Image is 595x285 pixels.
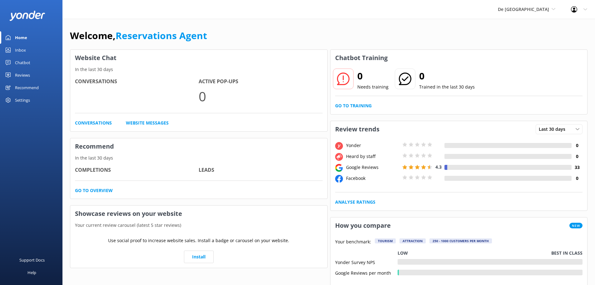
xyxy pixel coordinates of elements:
div: Yonder Survey NPS [335,259,398,265]
div: Support Docs [19,254,45,266]
p: Trained in the last 30 days [419,84,475,90]
a: Go to Training [335,102,372,109]
h3: Showcase reviews on your website [70,206,327,222]
div: 250 - 1000 customers per month [429,238,492,243]
h4: Completions [75,166,199,174]
h4: 0 [572,153,583,160]
h4: 0 [572,175,583,182]
div: Facebook [345,175,401,182]
h3: How you compare [330,217,395,234]
h3: Review trends [330,121,384,137]
div: Google Reviews per month [335,270,398,275]
div: Chatbot [15,56,30,69]
div: Recommend [15,81,39,94]
p: In the last 30 days [70,155,327,161]
h3: Website Chat [70,50,327,66]
a: Conversations [75,120,112,126]
h1: Welcome, [70,28,207,43]
div: Attraction [399,238,426,243]
h3: Chatbot Training [330,50,392,66]
span: New [569,223,583,228]
div: Google Reviews [345,164,401,171]
h4: 33 [572,164,583,171]
h2: 0 [357,69,389,84]
div: Help [27,266,36,279]
p: Your current review carousel (latest 5 star reviews) [70,222,327,229]
h3: Recommend [70,138,327,155]
span: Last 30 days [539,126,569,133]
p: Needs training [357,84,389,90]
a: Analyse Ratings [335,199,375,206]
p: Low [398,250,408,257]
div: Heard by staff [345,153,401,160]
img: yonder-white-logo.png [9,11,45,21]
h4: Leads [199,166,322,174]
span: De [GEOGRAPHIC_DATA] [498,6,549,12]
a: Reservations Agent [116,29,207,42]
p: 0 [199,86,322,107]
h4: 0 [572,142,583,149]
a: Go to overview [75,187,113,194]
div: Home [15,31,27,44]
div: Inbox [15,44,26,56]
a: Website Messages [126,120,169,126]
p: Best in class [551,250,583,257]
h2: 0 [419,69,475,84]
p: Your benchmark: [335,238,371,246]
div: Reviews [15,69,30,81]
p: In the last 30 days [70,66,327,73]
h4: Conversations [75,78,199,86]
div: Yonder [345,142,401,149]
a: Install [184,251,214,263]
span: 4.3 [435,164,442,170]
h4: Active Pop-ups [199,78,322,86]
div: Settings [15,94,30,106]
p: Use social proof to increase website sales. Install a badge or carousel on your website. [108,237,289,244]
div: Tourism [375,238,396,243]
